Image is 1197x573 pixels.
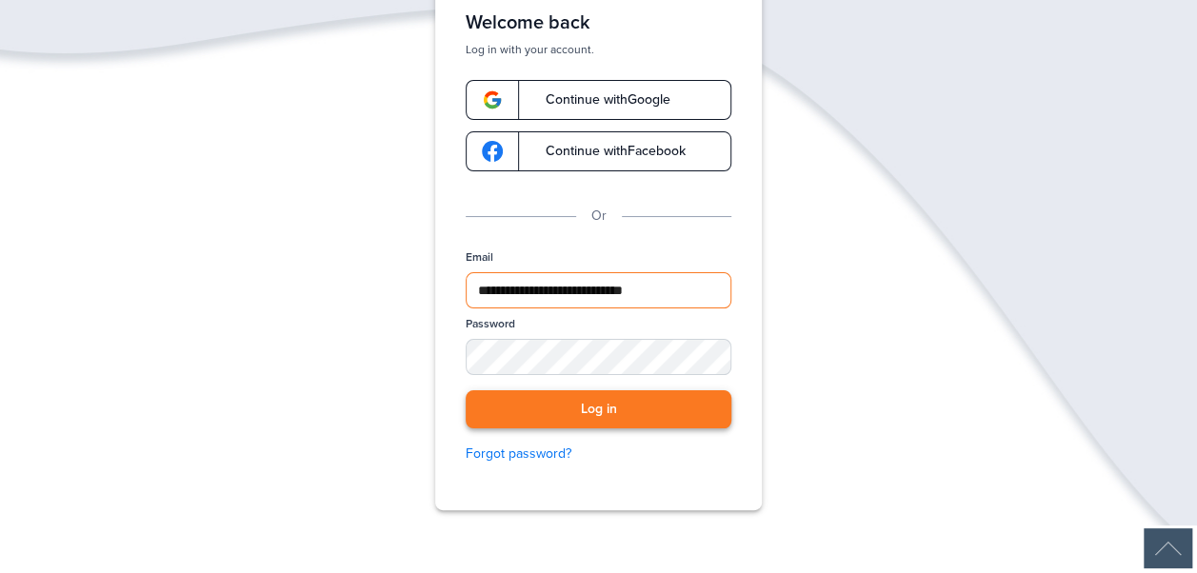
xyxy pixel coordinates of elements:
p: Log in with your account. [466,42,731,57]
h1: Welcome back [466,11,731,34]
p: Or [591,206,607,227]
label: Email [466,249,493,266]
img: Back to Top [1144,528,1192,568]
img: google-logo [482,141,503,162]
label: Password [466,316,515,332]
input: Password [466,339,731,374]
input: Email [466,272,731,308]
a: google-logoContinue withFacebook [466,131,731,171]
a: google-logoContinue withGoogle [466,80,731,120]
button: Log in [466,390,731,429]
span: Continue with Facebook [527,145,686,158]
span: Continue with Google [527,93,670,107]
img: google-logo [482,89,503,110]
a: Forgot password? [466,444,731,464]
div: Scroll Back to Top [1144,528,1192,568]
